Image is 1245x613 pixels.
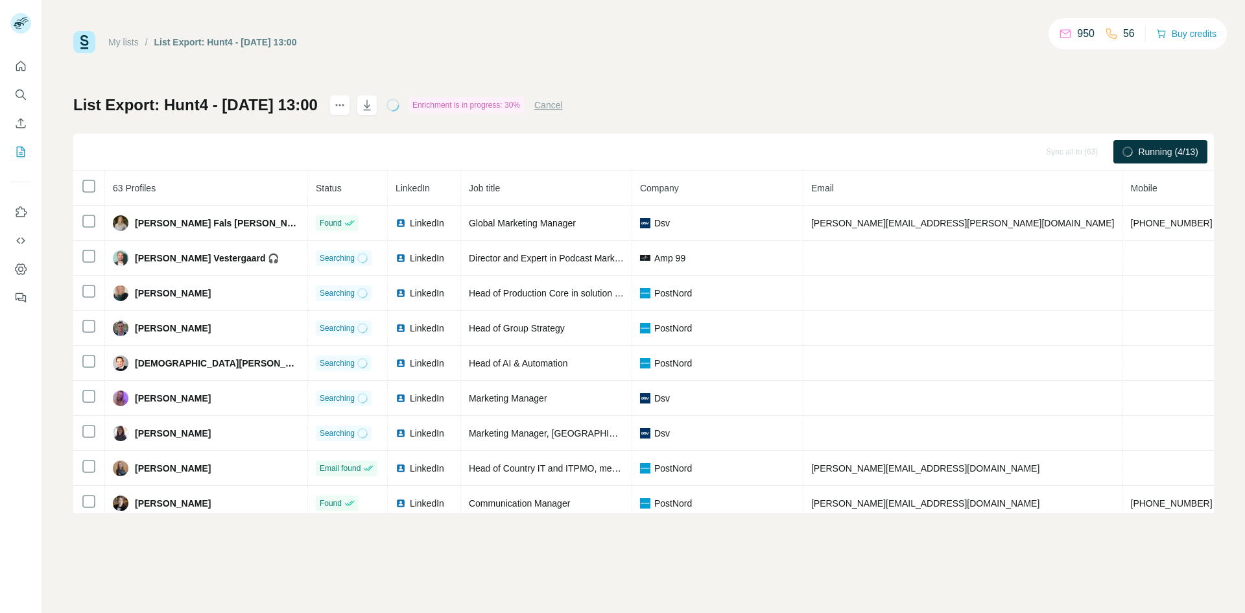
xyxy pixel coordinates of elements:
[10,112,31,135] button: Enrich CSV
[113,426,128,441] img: Avatar
[135,427,211,440] span: [PERSON_NAME]
[1131,183,1157,193] span: Mobile
[469,428,752,439] span: Marketing Manager, [GEOGRAPHIC_DATA] & [GEOGRAPHIC_DATA]
[10,200,31,224] button: Use Surfe on LinkedIn
[396,393,406,403] img: LinkedIn logo
[135,252,279,265] span: [PERSON_NAME] Vestergaard 🎧
[469,498,570,509] span: Communication Manager
[135,392,211,405] span: [PERSON_NAME]
[396,498,406,509] img: LinkedIn logo
[320,252,355,264] span: Searching
[113,215,128,231] img: Avatar
[1138,145,1198,158] span: Running (4/13)
[135,462,211,475] span: [PERSON_NAME]
[654,287,692,300] span: PostNord
[640,498,650,509] img: company-logo
[640,463,650,474] img: company-logo
[320,427,355,439] span: Searching
[811,498,1039,509] span: [PERSON_NAME][EMAIL_ADDRESS][DOMAIN_NAME]
[410,322,444,335] span: LinkedIn
[320,322,355,334] span: Searching
[135,322,211,335] span: [PERSON_NAME]
[113,320,128,336] img: Avatar
[410,462,444,475] span: LinkedIn
[469,393,547,403] span: Marketing Manager
[113,183,156,193] span: 63 Profiles
[654,357,692,370] span: PostNord
[396,218,406,228] img: LinkedIn logo
[396,288,406,298] img: LinkedIn logo
[10,258,31,281] button: Dashboard
[108,37,139,47] a: My lists
[640,323,650,333] img: company-logo
[396,253,406,263] img: LinkedIn logo
[135,357,300,370] span: [DEMOGRAPHIC_DATA][PERSON_NAME]
[811,463,1039,474] span: [PERSON_NAME][EMAIL_ADDRESS][DOMAIN_NAME]
[469,463,901,474] span: Head of Country IT and ITPMO, member of PostNord SE leadership team and PostNord IT leadership team
[1077,26,1095,42] p: 950
[654,252,685,265] span: Amp 99
[73,95,318,115] h1: List Export: Hunt4 - [DATE] 13:00
[469,288,679,298] span: Head of Production Core in solution area Production
[534,99,563,112] button: Cancel
[10,54,31,78] button: Quick start
[113,285,128,301] img: Avatar
[811,218,1115,228] span: [PERSON_NAME][EMAIL_ADDRESS][PERSON_NAME][DOMAIN_NAME]
[1156,25,1216,43] button: Buy credits
[113,461,128,476] img: Avatar
[469,323,565,333] span: Head of Group Strategy
[396,463,406,474] img: LinkedIn logo
[113,391,128,406] img: Avatar
[396,428,406,439] img: LinkedIn logo
[320,287,355,299] span: Searching
[396,183,430,193] span: LinkedIn
[10,140,31,163] button: My lists
[135,217,300,230] span: [PERSON_NAME] Fals [PERSON_NAME]
[410,392,444,405] span: LinkedIn
[320,498,342,509] span: Found
[410,217,444,230] span: LinkedIn
[654,322,692,335] span: PostNord
[320,392,355,404] span: Searching
[135,497,211,510] span: [PERSON_NAME]
[316,183,342,193] span: Status
[113,250,128,266] img: Avatar
[640,183,679,193] span: Company
[396,358,406,368] img: LinkedIn logo
[329,95,350,115] button: actions
[320,357,355,369] span: Searching
[469,183,500,193] span: Job title
[811,183,834,193] span: Email
[654,217,670,230] span: Dsv
[10,229,31,252] button: Use Surfe API
[410,287,444,300] span: LinkedIn
[1123,26,1135,42] p: 56
[654,497,692,510] span: PostNord
[320,217,342,229] span: Found
[654,427,670,440] span: Dsv
[654,462,692,475] span: PostNord
[469,358,568,368] span: Head of AI & Automation
[640,218,650,228] img: company-logo
[410,497,444,510] span: LinkedIn
[640,288,650,298] img: company-logo
[640,358,650,368] img: company-logo
[320,463,361,474] span: Email found
[1131,498,1213,509] span: [PHONE_NUMBER]
[1131,218,1213,228] span: [PHONE_NUMBER]
[469,253,679,263] span: Director and Expert in Podcast Marketing for Brands
[113,355,128,371] img: Avatar
[469,218,576,228] span: Global Marketing Manager
[113,496,128,511] img: Avatar
[410,357,444,370] span: LinkedIn
[396,323,406,333] img: LinkedIn logo
[145,36,148,49] li: /
[135,287,211,300] span: [PERSON_NAME]
[640,393,650,403] img: company-logo
[640,255,650,260] img: company-logo
[409,97,524,113] div: Enrichment is in progress: 30%
[640,428,650,439] img: company-logo
[10,83,31,106] button: Search
[10,286,31,309] button: Feedback
[654,392,670,405] span: Dsv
